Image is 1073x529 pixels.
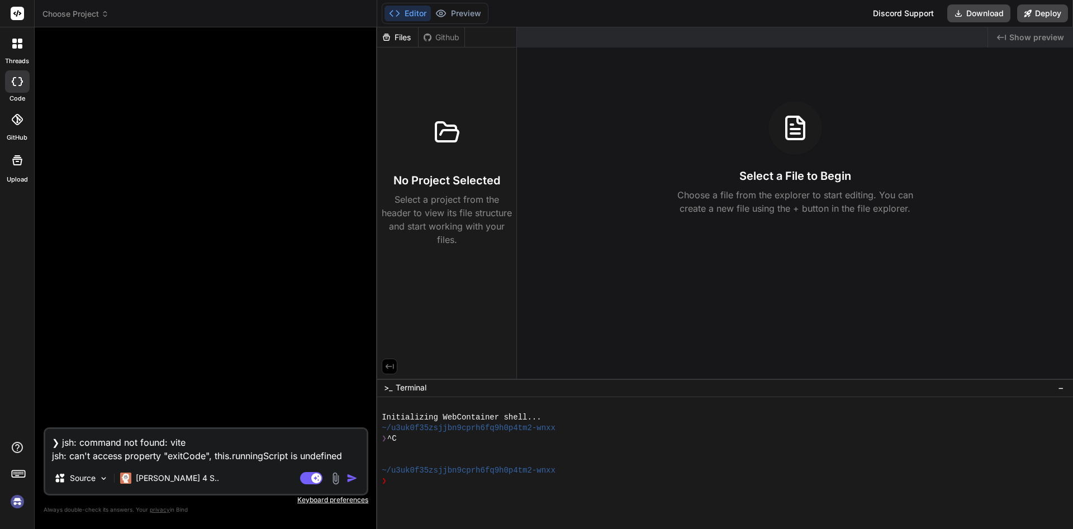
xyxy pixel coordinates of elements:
h3: Select a File to Begin [739,168,851,184]
div: Github [419,32,464,43]
img: signin [8,492,27,511]
button: Preview [431,6,486,21]
h3: No Project Selected [393,173,500,188]
p: Source [70,473,96,484]
img: attachment [329,472,342,485]
p: Choose a file from the explorer to start editing. You can create a new file using the + button in... [670,188,920,215]
span: − [1058,382,1064,393]
button: Editor [384,6,431,21]
label: Upload [7,175,28,184]
span: ~/u3uk0f35zsjjbn9cprh6fq9h0p4tm2-wnxx [382,465,556,476]
p: Keyboard preferences [44,495,368,504]
p: [PERSON_NAME] 4 S.. [136,473,219,484]
div: Discord Support [866,4,941,22]
span: Choose Project [42,8,109,20]
span: ❯ [382,433,387,444]
button: Deploy [1017,4,1068,22]
span: ~/u3uk0f35zsjjbn9cprh6fq9h0p4tm2-wnxx [382,423,556,433]
p: Always double-check its answers. Your in Bind [44,504,368,515]
p: Select a project from the header to view its file structure and start working with your files. [382,193,512,246]
div: Files [377,32,418,43]
label: code [10,94,25,103]
span: ❯ [382,476,387,487]
label: threads [5,56,29,66]
img: Claude 4 Sonnet [120,473,131,484]
span: >_ [384,382,392,393]
button: − [1056,379,1066,397]
img: icon [346,473,358,484]
span: ^C [387,433,397,444]
span: privacy [150,506,170,513]
span: Initializing WebContainer shell... [382,412,542,423]
label: GitHub [7,133,27,142]
img: Pick Models [99,474,108,483]
button: Download [947,4,1010,22]
span: Terminal [396,382,426,393]
textarea: ❯ jsh: command not found: vite jsh: can't access property "exitCode", this.runningScript is undef... [45,429,367,463]
span: Show preview [1009,32,1064,43]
